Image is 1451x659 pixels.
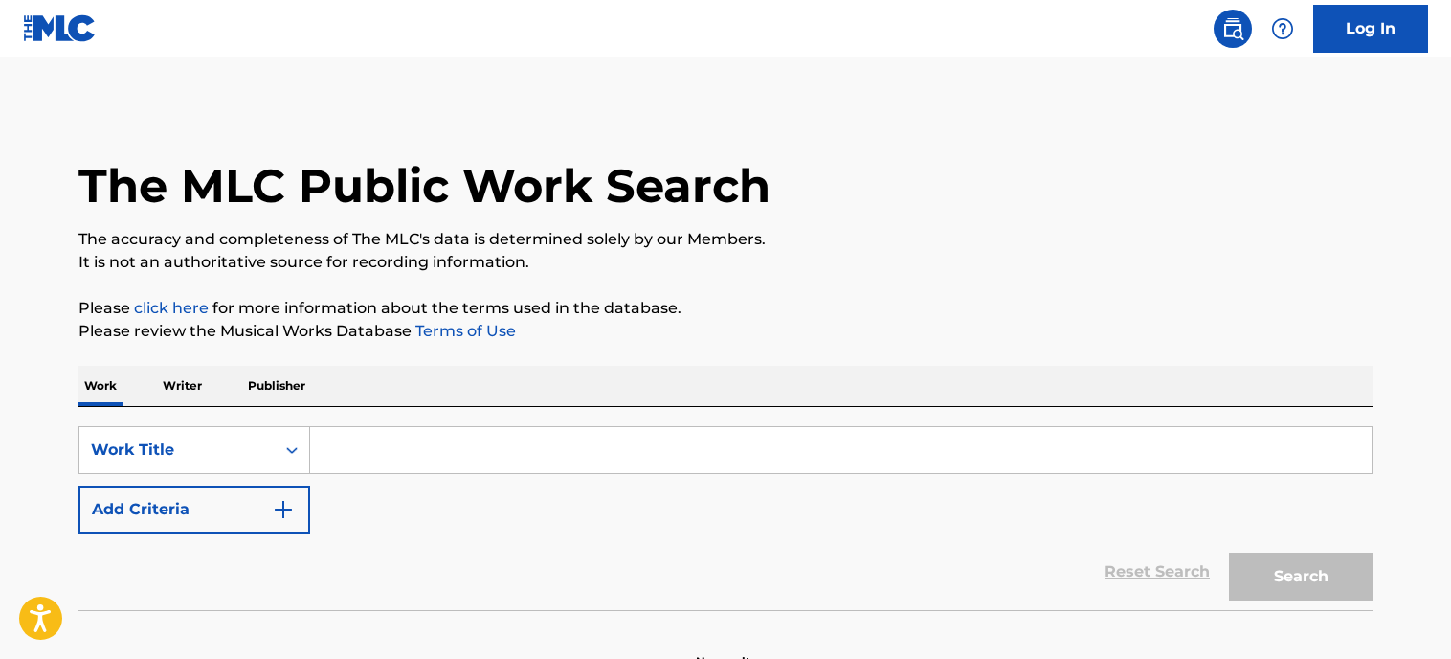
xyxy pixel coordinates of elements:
[1221,17,1244,40] img: search
[134,299,209,317] a: click here
[78,486,310,534] button: Add Criteria
[1313,5,1428,53] a: Log In
[1263,10,1302,48] div: Help
[78,157,770,215] h1: The MLC Public Work Search
[157,366,208,406] p: Writer
[78,320,1373,343] p: Please review the Musical Works Database
[91,439,263,462] div: Work Title
[23,14,97,42] img: MLC Logo
[242,366,311,406] p: Publisher
[1214,10,1252,48] a: Public Search
[78,251,1373,274] p: It is not an authoritative source for recording information.
[78,228,1373,251] p: The accuracy and completeness of The MLC's data is determined solely by our Members.
[78,426,1373,610] form: Search Form
[78,297,1373,320] p: Please for more information about the terms used in the database.
[412,322,516,340] a: Terms of Use
[272,498,295,521] img: 9d2ae6d4665cec9f34b9.svg
[78,366,123,406] p: Work
[1271,17,1294,40] img: help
